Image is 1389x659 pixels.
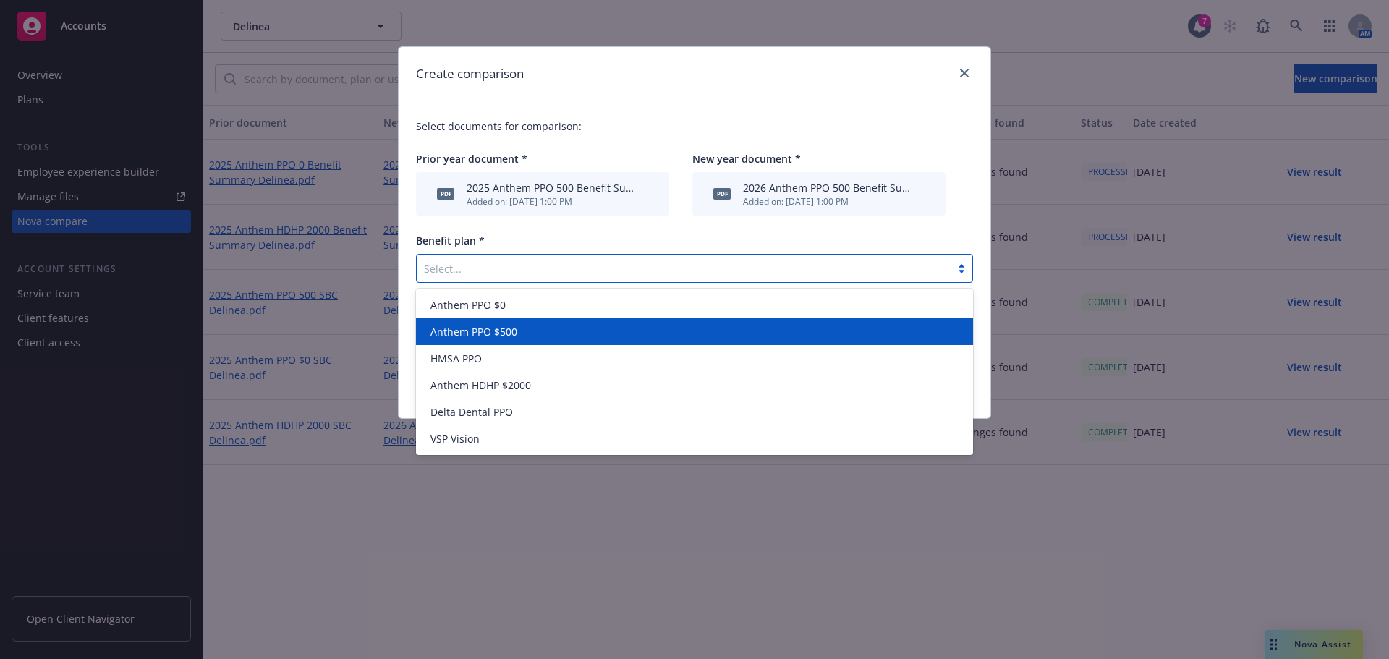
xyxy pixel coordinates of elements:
[643,187,655,202] button: archive file
[919,187,931,202] button: archive file
[416,234,485,247] span: Benefit plan *
[416,152,527,166] span: Prior year document *
[692,152,801,166] span: New year document *
[416,64,524,83] h1: Create comparison
[467,180,637,195] div: 2025 Anthem PPO 500 Benefit Summary Delinea.pdf
[430,431,480,446] span: VSP Vision
[956,64,973,82] a: close
[430,324,517,339] span: Anthem PPO $500
[430,351,482,366] span: HMSA PPO
[416,119,973,134] p: Select documents for comparison:
[743,180,914,195] div: 2026 Anthem PPO 500 Benefit Summary Delinea.pdf
[430,378,531,393] span: Anthem HDHP $2000
[713,188,731,199] span: pdf
[467,195,637,208] div: Added on: [DATE] 1:00 PM
[437,188,454,199] span: pdf
[430,297,506,313] span: Anthem PPO $0
[430,404,513,420] span: Delta Dental PPO
[743,195,914,208] div: Added on: [DATE] 1:00 PM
